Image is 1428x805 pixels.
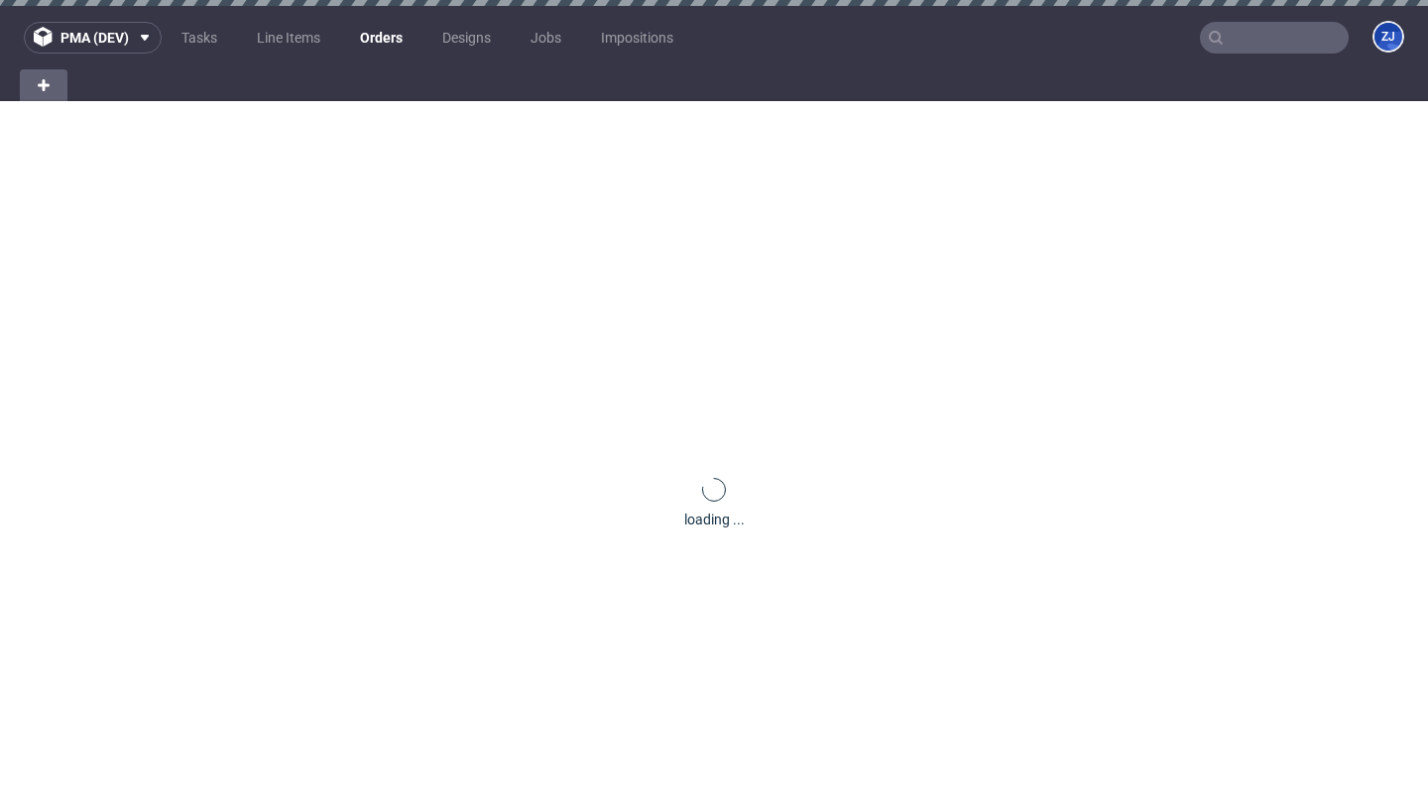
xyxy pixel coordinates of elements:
a: Impositions [589,22,685,54]
a: Line Items [245,22,332,54]
div: loading ... [684,510,745,529]
a: Designs [430,22,503,54]
span: pma (dev) [60,31,129,45]
a: Tasks [170,22,229,54]
figcaption: ZJ [1374,23,1402,51]
a: Orders [348,22,415,54]
button: pma (dev) [24,22,162,54]
a: Jobs [519,22,573,54]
